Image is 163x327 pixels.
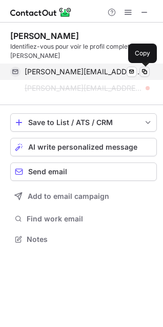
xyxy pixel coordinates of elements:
[25,84,142,93] span: [PERSON_NAME][EMAIL_ADDRESS][DOMAIN_NAME]
[27,214,153,223] span: Find work email
[10,138,157,156] button: AI write personalized message
[27,235,153,244] span: Notes
[28,192,109,200] span: Add to email campaign
[28,143,137,151] span: AI write personalized message
[28,168,67,176] span: Send email
[10,162,157,181] button: Send email
[25,67,142,76] span: [PERSON_NAME][EMAIL_ADDRESS][DOMAIN_NAME]
[10,31,79,41] div: [PERSON_NAME]
[10,212,157,226] button: Find work email
[10,232,157,247] button: Notes
[10,6,72,18] img: ContactOut v5.3.10
[10,42,157,60] div: Identifiez-vous pour voir le profil complet de [PERSON_NAME]
[10,113,157,132] button: save-profile-one-click
[28,118,139,127] div: Save to List / ATS / CRM
[10,187,157,206] button: Add to email campaign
